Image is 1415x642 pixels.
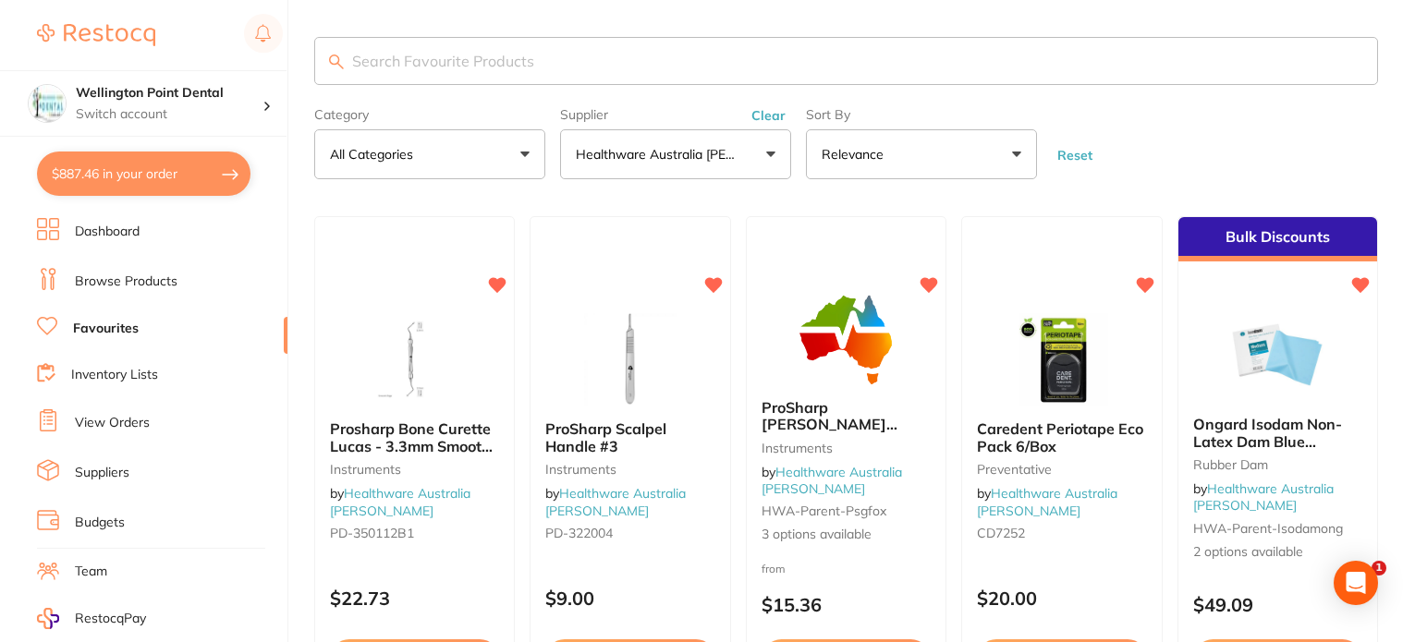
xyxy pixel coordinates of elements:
span: by [330,485,470,518]
label: Category [314,107,545,122]
b: Caredent Periotape Eco Pack 6/Box [977,420,1146,454]
span: ProSharp [PERSON_NAME] Scissors [762,398,897,451]
p: $49.09 [1193,594,1362,615]
button: $887.46 in your order [37,151,250,196]
button: Relevance [806,129,1037,179]
img: Caredent Periotape Eco Pack 6/Box [1002,313,1122,406]
label: Supplier [560,107,791,122]
span: CD7252 [977,525,1025,541]
div: Bulk Discounts [1178,217,1377,261]
button: Healthware Australia [PERSON_NAME] [560,129,791,179]
p: $15.36 [762,594,931,615]
span: RestocqPay [75,610,146,628]
img: ProSharp Goldman-Fox Scissors [786,292,906,384]
a: Suppliers [75,464,129,482]
a: Favourites [73,320,139,338]
b: Ongard Isodam Non-Latex Dam Blue Medium 152mm x 152mm [1193,416,1362,450]
p: Switch account [76,105,262,124]
div: Open Intercom Messenger [1334,561,1378,605]
a: Healthware Australia [PERSON_NAME] [762,464,902,497]
img: RestocqPay [37,608,59,629]
a: Healthware Australia [PERSON_NAME] [1193,480,1334,514]
a: Team [75,563,107,581]
a: Browse Products [75,273,177,291]
span: ProSharp Scalpel Handle #3 [545,419,666,454]
p: $20.00 [977,587,1146,609]
span: Ongard Isodam Non-Latex Dam Blue Medium 152mm x 152mm [1193,415,1342,484]
p: $22.73 [330,587,499,609]
span: 1 [1372,561,1386,575]
label: Sort By [806,107,1037,122]
img: Ongard Isodam Non-Latex Dam Blue Medium 152mm x 152mm [1217,309,1337,401]
a: Budgets [75,514,125,532]
small: Preventative [977,462,1146,477]
span: 2 options available [1193,543,1362,562]
b: Prosharp Bone Curette Lucas - 3.3mm Smooth Edge [330,420,499,454]
span: by [977,485,1117,518]
button: Reset [1052,147,1098,164]
p: All Categories [330,145,421,164]
span: Caredent Periotape Eco Pack 6/Box [977,419,1143,454]
span: by [1193,480,1334,514]
a: Healthware Australia [PERSON_NAME] [545,485,686,518]
button: Clear [746,107,791,124]
span: PD-350112B1 [330,525,414,541]
img: Wellington Point Dental [29,85,66,122]
a: View Orders [75,414,150,432]
h4: Wellington Point Dental [76,84,262,103]
span: by [762,464,902,497]
img: ProSharp Scalpel Handle #3 [570,313,690,406]
span: from [762,562,786,575]
b: ProSharp Goldman-Fox Scissors [762,399,931,433]
a: Dashboard [75,223,140,241]
img: Restocq Logo [37,24,155,46]
small: Rubber Dam [1193,457,1362,472]
p: Healthware Australia [PERSON_NAME] [576,145,744,164]
a: Healthware Australia [PERSON_NAME] [977,485,1117,518]
span: 3 options available [762,526,931,544]
a: Restocq Logo [37,14,155,56]
p: $9.00 [545,587,714,609]
input: Search Favourite Products [314,37,1378,85]
a: RestocqPay [37,608,146,629]
span: by [545,485,686,518]
p: Relevance [822,145,891,164]
span: HWA-parent-psgfox [762,503,886,519]
small: instruments [330,462,499,477]
a: Healthware Australia [PERSON_NAME] [330,485,470,518]
img: Prosharp Bone Curette Lucas - 3.3mm Smooth Edge [355,313,475,406]
small: Instruments [762,441,931,455]
button: All Categories [314,129,545,179]
small: instruments [545,462,714,477]
span: PD-322004 [545,525,613,541]
b: ProSharp Scalpel Handle #3 [545,420,714,454]
span: Prosharp Bone Curette Lucas - 3.3mm Smooth Edge [330,419,493,472]
span: HWA-parent-isodamong [1193,520,1343,537]
a: Inventory Lists [71,366,158,384]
